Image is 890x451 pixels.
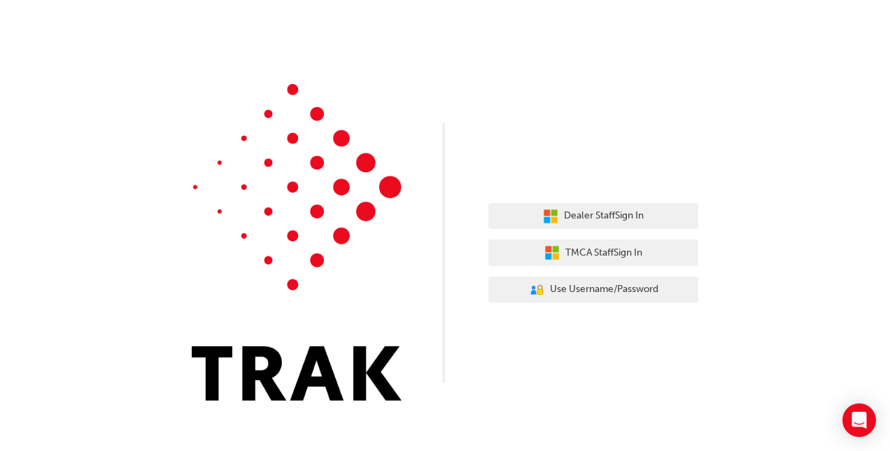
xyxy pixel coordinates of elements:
button: Use Username/Password [488,277,698,303]
span: Use Username/Password [550,282,658,298]
button: TMCA StaffSign In [488,240,698,266]
img: Trak [192,84,402,401]
button: Dealer StaffSign In [488,203,698,230]
span: Dealer Staff Sign In [564,208,644,224]
span: TMCA Staff Sign In [565,245,642,261]
div: Open Intercom Messenger [842,403,876,437]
